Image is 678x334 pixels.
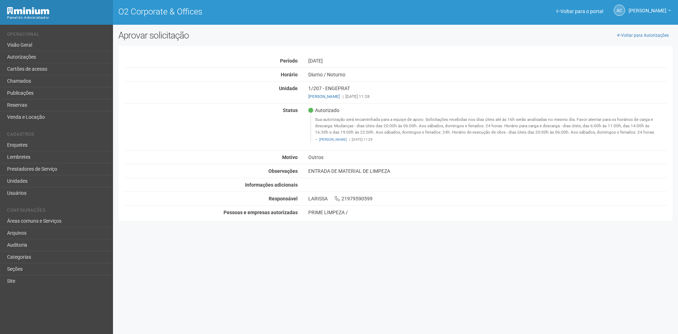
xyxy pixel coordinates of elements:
[629,1,666,13] span: Ana Carla de Carvalho Silva
[343,94,344,99] span: |
[303,154,673,160] div: Outros
[349,137,350,141] span: |
[303,58,673,64] div: [DATE]
[279,86,298,91] strong: Unidade
[614,5,625,16] a: AC
[310,115,667,143] blockquote: Sua autorização será encaminhada para a equipe de apoio. Solicitações recebidas nos dias úteis at...
[308,107,339,113] span: Autorizado
[303,168,673,174] div: ENTRADA DE MATERIAL DE LIMPEZA
[7,132,108,139] li: Cadastros
[224,210,298,215] strong: Pessoas e empresas autorizadas
[319,137,347,141] a: [PERSON_NAME]
[7,7,49,14] img: Minium
[283,107,298,113] strong: Status
[629,9,671,14] a: [PERSON_NAME]
[556,8,603,14] a: Voltar para o portal
[245,182,298,188] strong: Informações adicionais
[282,154,298,160] strong: Motivo
[303,71,673,78] div: Diurno / Noturno
[268,168,298,174] strong: Observações
[269,196,298,201] strong: Responsável
[315,137,664,142] footer: [DATE] 11:29
[281,72,298,77] strong: Horário
[303,195,673,202] div: LARISSA 21979590599
[118,30,390,41] h2: Aprovar solicitação
[308,94,340,99] a: [PERSON_NAME]
[308,93,667,100] div: [DATE] 11:28
[303,85,673,100] div: 1/207 - ENGEPRAT
[308,209,667,216] div: PRIME LIMPEZA /
[7,208,108,215] li: Configurações
[613,30,673,41] a: Voltar para Autorizações
[280,58,298,64] strong: Período
[7,32,108,39] li: Operacional
[118,7,390,16] h1: O2 Corporate & Offices
[7,14,108,21] div: Painel do Administrador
